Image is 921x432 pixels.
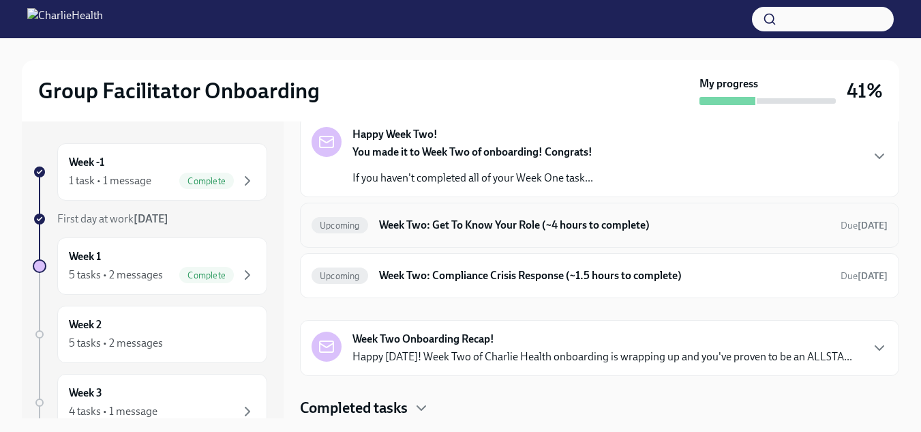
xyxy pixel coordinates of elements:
[179,176,234,186] span: Complete
[847,78,883,103] h3: 41%
[379,218,830,233] h6: Week Two: Get To Know Your Role (~4 hours to complete)
[300,398,408,418] h4: Completed tasks
[69,404,157,419] div: 4 tasks • 1 message
[699,76,758,91] strong: My progress
[858,220,888,231] strong: [DATE]
[69,336,163,351] div: 5 tasks • 2 messages
[379,268,830,283] h6: Week Two: Compliance Crisis Response (~1.5 hours to complete)
[69,386,102,401] h6: Week 3
[841,270,888,283] span: October 6th, 2025 10:00
[841,220,888,231] span: Due
[312,271,368,281] span: Upcoming
[352,332,494,347] strong: Week Two Onboarding Recap!
[179,270,234,280] span: Complete
[69,155,104,170] h6: Week -1
[27,8,103,30] img: CharlieHealth
[69,173,151,188] div: 1 task • 1 message
[312,265,888,287] a: UpcomingWeek Two: Compliance Crisis Response (~1.5 hours to complete)Due[DATE]
[69,249,101,264] h6: Week 1
[69,268,163,283] div: 5 tasks • 2 messages
[352,127,438,142] strong: Happy Week Two!
[33,374,267,431] a: Week 34 tasks • 1 message
[312,214,888,236] a: UpcomingWeek Two: Get To Know Your Role (~4 hours to complete)Due[DATE]
[300,398,899,418] div: Completed tasks
[33,212,267,227] a: First day at work[DATE]
[352,145,592,158] strong: You made it to Week Two of onboarding! Congrats!
[33,143,267,201] a: Week -11 task • 1 messageComplete
[841,219,888,232] span: October 6th, 2025 10:00
[841,270,888,282] span: Due
[858,270,888,282] strong: [DATE]
[57,212,168,225] span: First day at work
[352,171,593,186] p: If you haven't completed all of your Week One task...
[33,306,267,363] a: Week 25 tasks • 2 messages
[69,317,102,332] h6: Week 2
[38,77,320,104] h2: Group Facilitator Onboarding
[352,349,852,364] p: Happy [DATE]! Week Two of Charlie Health onboarding is wrapping up and you've proven to be an ALL...
[33,237,267,295] a: Week 15 tasks • 2 messagesComplete
[312,220,368,231] span: Upcoming
[134,212,168,225] strong: [DATE]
